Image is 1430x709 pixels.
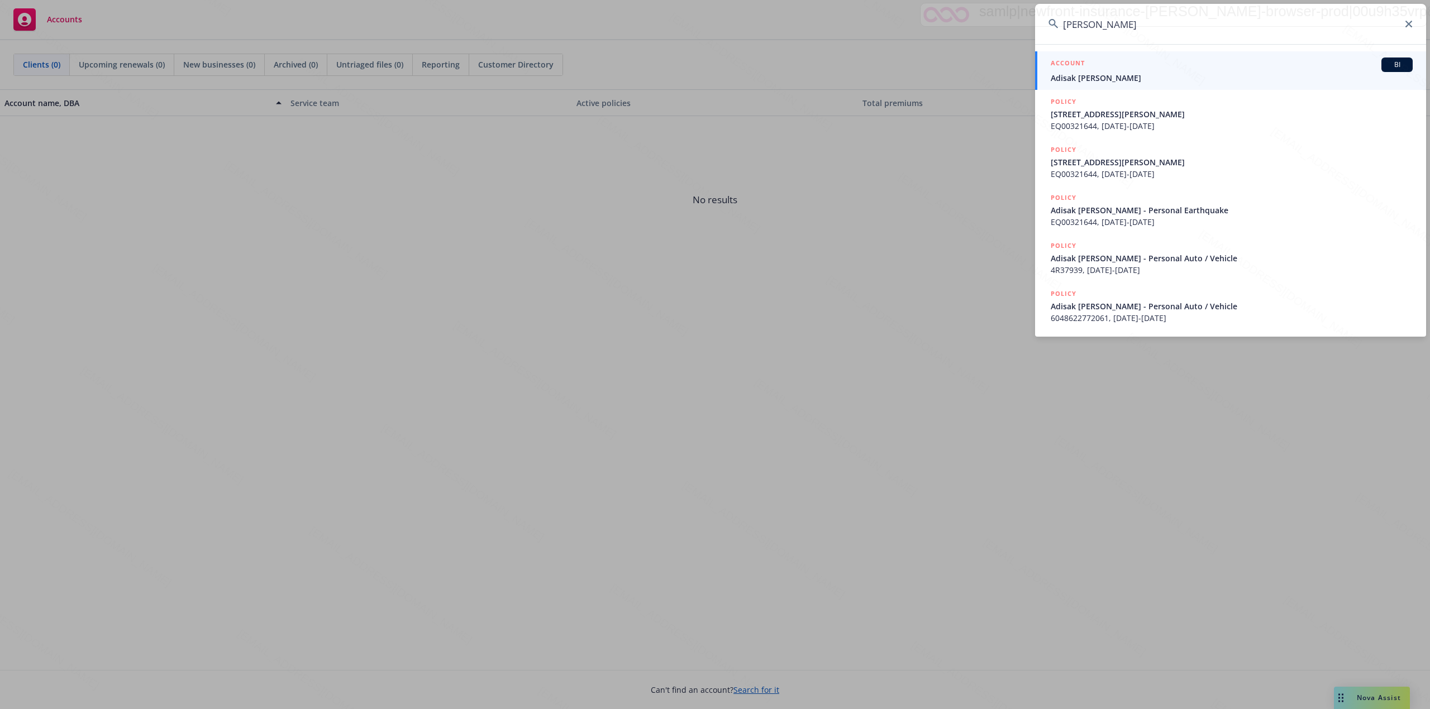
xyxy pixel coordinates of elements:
[1051,192,1076,203] h5: POLICY
[1035,282,1426,330] a: POLICYAdisak [PERSON_NAME] - Personal Auto / Vehicle6048622772061, [DATE]-[DATE]
[1051,240,1076,251] h5: POLICY
[1051,300,1413,312] span: Adisak [PERSON_NAME] - Personal Auto / Vehicle
[1035,138,1426,186] a: POLICY[STREET_ADDRESS][PERSON_NAME]EQ00321644, [DATE]-[DATE]
[1035,234,1426,282] a: POLICYAdisak [PERSON_NAME] - Personal Auto / Vehicle4R37939, [DATE]-[DATE]
[1051,312,1413,324] span: 6048622772061, [DATE]-[DATE]
[1051,264,1413,276] span: 4R37939, [DATE]-[DATE]
[1051,108,1413,120] span: [STREET_ADDRESS][PERSON_NAME]
[1051,204,1413,216] span: Adisak [PERSON_NAME] - Personal Earthquake
[1035,186,1426,234] a: POLICYAdisak [PERSON_NAME] - Personal EarthquakeEQ00321644, [DATE]-[DATE]
[1051,168,1413,180] span: EQ00321644, [DATE]-[DATE]
[1051,216,1413,228] span: EQ00321644, [DATE]-[DATE]
[1051,144,1076,155] h5: POLICY
[1051,72,1413,84] span: Adisak [PERSON_NAME]
[1386,60,1408,70] span: BI
[1051,58,1085,71] h5: ACCOUNT
[1051,96,1076,107] h5: POLICY
[1035,90,1426,138] a: POLICY[STREET_ADDRESS][PERSON_NAME]EQ00321644, [DATE]-[DATE]
[1051,252,1413,264] span: Adisak [PERSON_NAME] - Personal Auto / Vehicle
[1051,288,1076,299] h5: POLICY
[1051,120,1413,132] span: EQ00321644, [DATE]-[DATE]
[1035,4,1426,44] input: Search...
[1035,51,1426,90] a: ACCOUNTBIAdisak [PERSON_NAME]
[1051,156,1413,168] span: [STREET_ADDRESS][PERSON_NAME]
